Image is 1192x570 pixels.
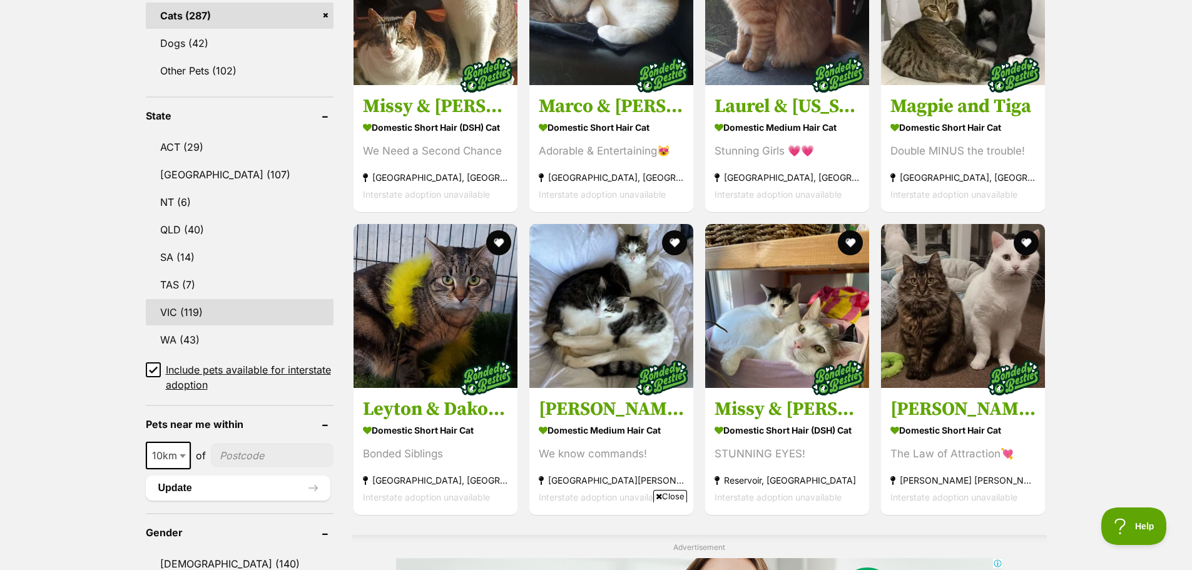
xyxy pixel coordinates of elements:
[146,327,334,353] a: WA (43)
[807,44,869,106] img: bonded besties
[539,94,684,118] h3: Marco & [PERSON_NAME]
[881,85,1045,212] a: Magpie and Tiga Domestic Short Hair Cat Double MINUS the trouble! [GEOGRAPHIC_DATA], [GEOGRAPHIC_...
[363,189,490,200] span: Interstate adoption unavailable
[363,445,508,462] div: Bonded Siblings
[363,397,508,421] h3: Leyton & Dakota 🐈‍⬛🌺
[715,472,860,489] strong: Reservoir, [GEOGRAPHIC_DATA]
[983,44,1046,106] img: bonded besties
[146,362,334,392] a: Include pets available for interstate adoption
[363,169,508,186] strong: [GEOGRAPHIC_DATA], [GEOGRAPHIC_DATA]
[146,134,334,160] a: ACT (29)
[146,299,334,325] a: VIC (119)
[363,94,508,118] h3: Missy & [PERSON_NAME] 🌺💙
[807,347,869,409] img: bonded besties
[455,347,517,409] img: bonded besties
[715,421,860,439] strong: Domestic Short Hair (DSH) Cat
[890,169,1036,186] strong: [GEOGRAPHIC_DATA], [GEOGRAPHIC_DATA]
[363,492,490,502] span: Interstate adoption unavailable
[146,216,334,243] a: QLD (40)
[146,161,334,188] a: [GEOGRAPHIC_DATA] (107)
[631,44,693,106] img: bonded besties
[881,388,1045,515] a: [PERSON_NAME] & Mist💜💙 Domestic Short Hair Cat The Law of Attraction💘 [PERSON_NAME] [PERSON_NAME]...
[715,118,860,136] strong: Domestic Medium Hair Cat
[146,58,334,84] a: Other Pets (102)
[539,421,684,439] strong: Domestic Medium Hair Cat
[838,230,863,255] button: favourite
[146,419,334,430] header: Pets near me within
[705,224,869,388] img: Missy & Pablo 🌷🐈 - Domestic Short Hair (DSH) Cat
[529,224,693,388] img: Lottie and Tilly 🌸🌻 - Domestic Medium Hair Cat
[890,472,1036,489] strong: [PERSON_NAME] [PERSON_NAME], [GEOGRAPHIC_DATA]
[196,448,206,463] span: of
[539,169,684,186] strong: [GEOGRAPHIC_DATA], [GEOGRAPHIC_DATA]
[146,527,334,538] header: Gender
[715,397,860,421] h3: Missy & [PERSON_NAME] 🌷🐈
[529,388,693,515] a: [PERSON_NAME] and [PERSON_NAME] 🌸🌻 Domestic Medium Hair Cat We know commands! [GEOGRAPHIC_DATA][P...
[715,169,860,186] strong: [GEOGRAPHIC_DATA], [GEOGRAPHIC_DATA]
[890,492,1017,502] span: Interstate adoption unavailable
[146,30,334,56] a: Dogs (42)
[631,347,693,409] img: bonded besties
[890,397,1036,421] h3: [PERSON_NAME] & Mist💜💙
[146,272,334,298] a: TAS (7)
[890,143,1036,160] div: Double MINUS the trouble!
[354,85,517,212] a: Missy & [PERSON_NAME] 🌺💙 Domestic Short Hair (DSH) Cat We Need a Second Chance [GEOGRAPHIC_DATA],...
[146,244,334,270] a: SA (14)
[354,388,517,515] a: Leyton & Dakota 🐈‍⬛🌺 Domestic Short Hair Cat Bonded Siblings [GEOGRAPHIC_DATA], [GEOGRAPHIC_DATA]...
[529,85,693,212] a: Marco & [PERSON_NAME] Domestic Short Hair Cat Adorable & Entertaining😻 [GEOGRAPHIC_DATA], [GEOGRA...
[881,224,1045,388] img: Angelo & Mist💜💙 - Domestic Short Hair Cat
[662,230,687,255] button: favourite
[363,143,508,160] div: We Need a Second Chance
[539,143,684,160] div: Adorable & Entertaining😻
[539,397,684,421] h3: [PERSON_NAME] and [PERSON_NAME] 🌸🌻
[890,94,1036,118] h3: Magpie and Tiga
[147,447,190,464] span: 10km
[715,445,860,462] div: STUNNING EYES!
[890,118,1036,136] strong: Domestic Short Hair Cat
[715,492,842,502] span: Interstate adoption unavailable
[1101,507,1167,545] iframe: Help Scout Beacon - Open
[539,118,684,136] strong: Domestic Short Hair Cat
[539,189,666,200] span: Interstate adoption unavailable
[146,110,334,121] header: State
[653,490,687,502] span: Close
[890,189,1017,200] span: Interstate adoption unavailable
[890,421,1036,439] strong: Domestic Short Hair Cat
[363,421,508,439] strong: Domestic Short Hair Cat
[455,44,517,106] img: bonded besties
[146,3,334,29] a: Cats (287)
[539,445,684,462] div: We know commands!
[354,224,517,388] img: Leyton & Dakota 🐈‍⬛🌺 - Domestic Short Hair Cat
[715,143,860,160] div: Stunning Girls 💗💗
[146,476,330,501] button: Update
[539,472,684,489] strong: [GEOGRAPHIC_DATA][PERSON_NAME], [GEOGRAPHIC_DATA]
[890,445,1036,462] div: The Law of Attraction💘
[705,85,869,212] a: Laurel & [US_STATE] 🌸🌸 Domestic Medium Hair Cat Stunning Girls 💗💗 [GEOGRAPHIC_DATA], [GEOGRAPHIC_...
[166,362,334,392] span: Include pets available for interstate adoption
[146,442,191,469] span: 10km
[369,507,824,564] iframe: Advertisement
[715,189,842,200] span: Interstate adoption unavailable
[146,189,334,215] a: NT (6)
[539,492,666,502] span: Interstate adoption unavailable
[705,388,869,515] a: Missy & [PERSON_NAME] 🌷🐈 Domestic Short Hair (DSH) Cat STUNNING EYES! Reservoir, [GEOGRAPHIC_DATA...
[211,444,334,467] input: postcode
[983,347,1046,409] img: bonded besties
[715,94,860,118] h3: Laurel & [US_STATE] 🌸🌸
[1014,230,1039,255] button: favourite
[363,472,508,489] strong: [GEOGRAPHIC_DATA], [GEOGRAPHIC_DATA]
[486,230,511,255] button: favourite
[363,118,508,136] strong: Domestic Short Hair (DSH) Cat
